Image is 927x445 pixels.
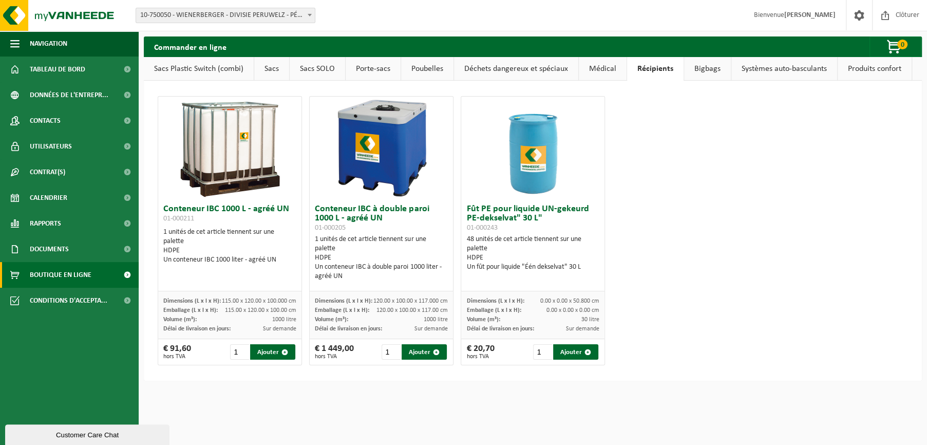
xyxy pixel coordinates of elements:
[163,354,191,360] span: hors TVA
[579,57,627,81] a: Médical
[553,344,598,360] button: Ajouter
[254,57,289,81] a: Sacs
[30,31,67,57] span: Navigation
[466,235,599,272] div: 48 unités de cet article tiennent sur une palette
[315,224,346,232] span: 01-000205
[225,307,296,313] span: 115.00 x 120.00 x 100.00 cm
[163,326,231,332] span: Délai de livraison en jours:
[566,326,599,332] span: Sur demande
[482,97,584,199] img: 01-000243
[466,263,599,272] div: Un fût pour liquide "Één dekselvat" 30 L
[466,317,500,323] span: Volume (m³):
[373,298,448,304] span: 120.00 x 100.00 x 117.000 cm
[581,317,599,323] span: 30 litre
[163,255,296,265] div: Un conteneur IBC 1000 liter - agréé UN
[30,82,108,108] span: Données de l'entrepr...
[30,159,65,185] span: Contrat(s)
[315,354,354,360] span: hors TVA
[330,97,433,199] img: 01-000205
[315,263,447,281] div: Un conteneur IBC à double paroi 1000 liter - agréé UN
[222,298,296,304] span: 115.00 x 120.00 x 100.000 cm
[784,11,836,19] strong: [PERSON_NAME]
[315,235,447,281] div: 1 unités de cet article tiennent sur une palette
[136,8,315,23] span: 10-750050 - WIENERBERGER - DIVISIE PERUWELZ - PÉRUWELZ
[315,253,447,263] div: HDPE
[466,354,494,360] span: hors TVA
[546,307,599,313] span: 0.00 x 0.00 x 0.00 cm
[163,205,296,225] h3: Conteneur IBC 1000 L - agréé UN
[838,57,912,81] a: Produits confort
[731,57,837,81] a: Systèmes auto-basculants
[466,224,497,232] span: 01-000243
[414,326,448,332] span: Sur demande
[315,317,348,323] span: Volume (m³):
[466,205,599,232] h3: Fût PE pour liquide UN-gekeurd PE-dekselvat" 30 L"
[30,211,61,236] span: Rapports
[454,57,578,81] a: Déchets dangereux et spéciaux
[5,422,172,445] iframe: chat widget
[466,253,599,263] div: HDPE
[163,298,221,304] span: Dimensions (L x l x H):
[30,236,69,262] span: Documents
[144,57,254,81] a: Sacs Plastic Switch (combi)
[533,344,553,360] input: 1
[290,57,345,81] a: Sacs SOLO
[144,36,237,57] h2: Commander en ligne
[424,317,448,323] span: 1000 litre
[466,344,494,360] div: € 20,70
[30,108,61,134] span: Contacts
[163,317,197,323] span: Volume (m³):
[402,344,446,360] button: Ajouter
[382,344,401,360] input: 1
[315,307,369,313] span: Emballage (L x l x H):
[163,344,191,360] div: € 91,60
[897,40,907,49] span: 0
[315,205,447,232] h3: Conteneur IBC à double paroi 1000 L - agréé UN
[250,344,295,360] button: Ajouter
[376,307,448,313] span: 120.00 x 100.00 x 117.00 cm
[30,57,85,82] span: Tableau de bord
[315,326,382,332] span: Délai de livraison en jours:
[869,36,921,57] button: 0
[466,307,521,313] span: Emballage (L x l x H):
[346,57,401,81] a: Porte-sacs
[272,317,296,323] span: 1000 litre
[263,326,296,332] span: Sur demande
[163,215,194,222] span: 01-000211
[540,298,599,304] span: 0.00 x 0.00 x 50.800 cm
[30,134,72,159] span: Utilisateurs
[30,262,91,288] span: Boutique en ligne
[30,288,107,313] span: Conditions d'accepta...
[466,326,534,332] span: Délai de livraison en jours:
[401,57,453,81] a: Poubelles
[163,246,296,255] div: HDPE
[466,298,524,304] span: Dimensions (L x l x H):
[179,97,281,199] img: 01-000211
[627,57,684,81] a: Récipients
[30,185,67,211] span: Calendrier
[163,307,218,313] span: Emballage (L x l x H):
[684,57,731,81] a: Bigbags
[163,228,296,265] div: 1 unités de cet article tiennent sur une palette
[315,344,354,360] div: € 1 449,00
[315,298,372,304] span: Dimensions (L x l x H):
[230,344,250,360] input: 1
